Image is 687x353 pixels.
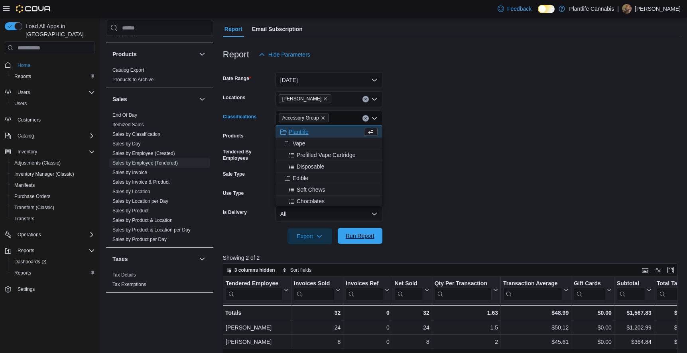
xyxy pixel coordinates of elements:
[282,95,322,103] span: [PERSON_NAME]
[112,131,160,137] a: Sales by Classification
[14,61,33,70] a: Home
[434,280,491,288] div: Qty Per Transaction
[112,122,144,128] span: Itemized Sales
[112,282,146,287] a: Tax Exemptions
[223,50,249,59] h3: Report
[223,209,247,216] label: Is Delivery
[276,72,382,88] button: [DATE]
[371,115,378,122] button: Close list of options
[14,182,35,188] span: Manifests
[297,186,325,194] span: Soft Chews
[226,280,282,300] div: Tendered Employee
[434,280,491,300] div: Qty Per Transaction
[14,88,33,97] button: Users
[14,246,37,255] button: Reports
[11,203,57,212] a: Transfers (Classic)
[11,180,38,190] a: Manifests
[106,110,213,247] div: Sales
[112,179,169,185] a: Sales by Invoice & Product
[507,5,531,13] span: Feedback
[569,4,614,14] p: Plantlife Cannabis
[362,96,369,102] button: Clear input
[293,174,308,182] span: Edible
[223,75,251,82] label: Date Range
[14,160,61,166] span: Adjustments (Classic)
[657,280,685,300] div: Total Tax
[11,257,95,267] span: Dashboards
[11,72,95,81] span: Reports
[11,203,95,212] span: Transfers (Classic)
[112,141,141,147] a: Sales by Day
[18,231,41,238] span: Operations
[290,267,311,273] span: Sort fields
[197,254,207,264] button: Taxes
[279,265,315,275] button: Sort fields
[11,214,95,224] span: Transfers
[617,280,645,288] div: Subtotal
[112,112,137,118] span: End Of Day
[11,72,34,81] a: Reports
[11,268,95,278] span: Reports
[394,280,429,300] button: Net Sold
[14,73,31,80] span: Reports
[434,280,498,300] button: Qty Per Transaction
[276,173,382,184] button: Edible
[574,280,605,300] div: Gift Card Sales
[11,158,95,168] span: Adjustments (Classic)
[276,138,382,149] button: Vape
[2,146,98,157] button: Inventory
[279,114,329,122] span: Accessory Group
[538,5,555,13] input: Dark Mode
[503,337,569,347] div: $45.61
[8,213,98,224] button: Transfers
[14,270,31,276] span: Reports
[14,230,95,239] span: Operations
[11,192,95,201] span: Purchase Orders
[653,265,663,275] button: Display options
[657,280,685,288] div: Total Tax
[112,198,168,204] a: Sales by Location per Day
[224,21,242,37] span: Report
[18,247,34,254] span: Reports
[223,265,278,275] button: 3 columns hidden
[394,280,423,288] div: Net Sold
[574,280,605,288] div: Gift Cards
[435,337,498,347] div: 2
[8,169,98,180] button: Inventory Manager (Classic)
[14,284,38,294] a: Settings
[112,50,137,58] h3: Products
[394,280,423,300] div: Net Sold
[112,255,196,263] button: Taxes
[18,286,35,292] span: Settings
[14,131,95,141] span: Catalog
[8,157,98,169] button: Adjustments (Classic)
[256,47,313,63] button: Hide Parameters
[8,98,98,109] button: Users
[321,116,325,120] button: Remove Accessory Group from selection in this group
[346,280,389,300] button: Invoices Ref
[346,232,374,240] span: Run Report
[22,22,95,38] span: Load All Apps in [GEOGRAPHIC_DATA]
[297,197,325,205] span: Chocolates
[197,94,207,104] button: Sales
[234,267,275,273] span: 3 columns hidden
[197,49,207,59] button: Products
[14,204,54,211] span: Transfers (Classic)
[223,190,244,196] label: Use Type
[635,4,681,14] p: [PERSON_NAME]
[503,280,562,288] div: Transaction Average
[276,161,382,173] button: Disposable
[223,94,246,101] label: Locations
[276,126,382,138] button: Plantlife
[112,160,178,166] span: Sales by Employee (Tendered)
[395,337,429,347] div: 8
[11,169,77,179] a: Inventory Manager (Classic)
[112,67,144,73] a: Catalog Export
[622,4,632,14] div: Mary Babiuk
[16,5,51,13] img: Cova
[503,280,562,300] div: Transaction Average
[112,218,173,223] a: Sales by Product & Location
[14,147,40,157] button: Inventory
